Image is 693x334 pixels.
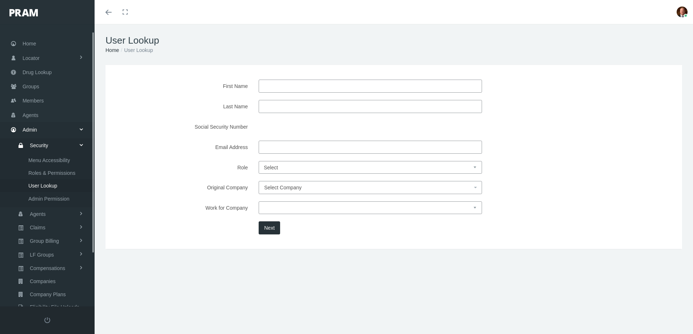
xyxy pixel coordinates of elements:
li: User Lookup [119,46,153,54]
span: Drug Lookup [23,65,52,79]
label: Role [113,161,253,174]
span: Company Plans [30,288,66,301]
span: Companies [30,275,56,287]
label: Last Name [113,100,253,113]
span: Menu Accessibility [28,154,70,166]
img: S_Profile_Picture_693.jpg [677,7,688,17]
button: Next [259,221,280,234]
label: Social Security Number [113,120,253,133]
span: Select Company [264,185,302,190]
span: Members [23,94,44,108]
span: User Lookup [28,180,57,192]
span: Admin [23,123,37,137]
label: Original Company [113,181,253,194]
span: Group Billing [30,235,59,247]
a: Home [105,47,119,53]
img: PRAM_20_x_78.png [9,9,38,16]
span: Compensations [30,262,65,274]
span: Home [23,37,36,51]
span: Agents [23,108,39,122]
span: Admin Permission [28,193,69,205]
span: Groups [23,80,39,93]
span: Roles & Permissions [28,167,75,179]
span: Security [30,139,48,152]
h1: User Lookup [105,35,682,46]
span: Eligibility File Uploads [30,301,79,313]
span: LF Groups [30,249,54,261]
span: Locator [23,51,40,65]
span: Agents [30,208,46,220]
label: Email Address [113,141,253,154]
label: Work for Company [113,201,253,214]
span: Claims [30,221,45,234]
label: First Name [113,80,253,93]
